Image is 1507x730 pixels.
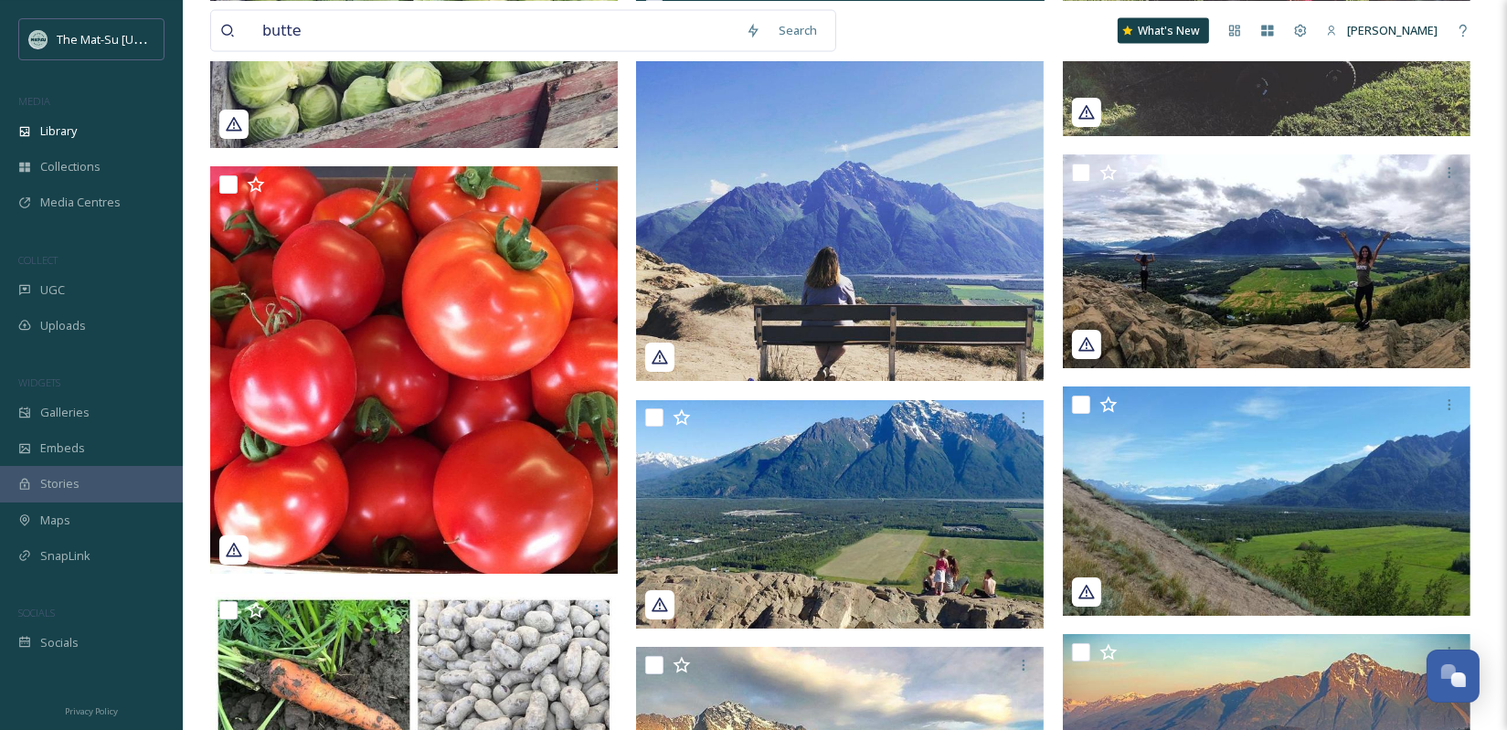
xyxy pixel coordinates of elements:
[65,705,118,717] span: Privacy Policy
[636,400,1044,629] img: busbyhollowcreative_03212025_1569189620599458891_11207816.jpg
[40,281,65,299] span: UGC
[40,194,121,211] span: Media Centres
[57,30,184,48] span: The Mat-Su [US_STATE]
[1347,21,1438,37] span: [PERSON_NAME]
[253,10,737,50] input: Search your library
[18,94,50,108] span: MEDIA
[40,634,79,651] span: Socials
[18,253,58,267] span: COLLECT
[40,439,85,457] span: Embeds
[210,166,618,574] img: pyrahspioneerpeakfarm_03242025_1300883720769412277_1956135408.jpg
[1063,386,1470,616] img: __jessplum___03212025_1575533741613603265_1697196242.jpg
[40,547,90,565] span: SnapLink
[1118,17,1209,43] a: What's New
[40,317,86,334] span: Uploads
[40,475,80,492] span: Stories
[1317,12,1447,48] a: [PERSON_NAME]
[40,122,77,140] span: Library
[769,12,826,48] div: Search
[40,512,70,529] span: Maps
[29,30,48,48] img: Social_thumbnail.png
[40,404,90,421] span: Galleries
[1427,650,1480,703] button: Open Chat
[40,158,101,175] span: Collections
[1063,154,1470,367] img: amby_j_03212025_1832357133443104289_45205894.jpg
[65,699,118,721] a: Privacy Policy
[18,376,60,389] span: WIDGETS
[18,606,55,619] span: SOCIALS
